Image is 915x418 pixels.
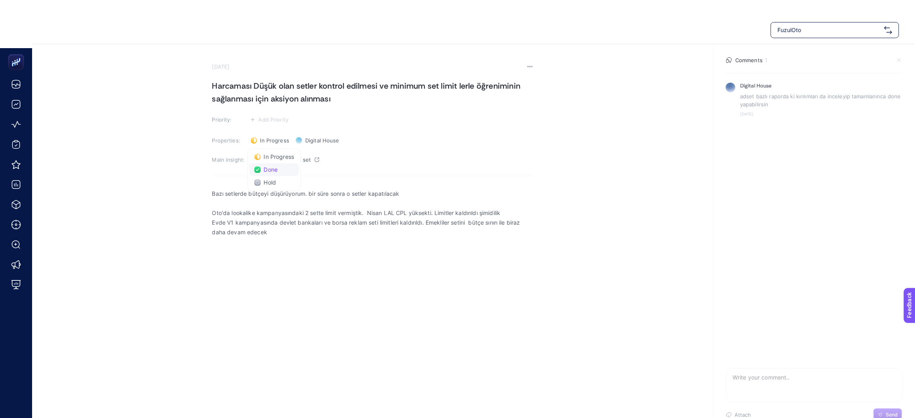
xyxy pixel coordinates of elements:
[264,154,294,160] span: In Progress
[777,26,881,34] span: FuzulOto
[212,189,533,199] p: Bazı setlerde bütçeyi düşürüyorum. bir süre sonra o setler kapatılacak
[740,83,772,89] h5: Digital House
[734,412,751,418] span: Attach
[212,79,533,105] h1: Harcaması Düşük olan setler kontrol edilmesi ve minimum set limit lerle öğreniminin sağlanması iç...
[212,137,246,144] h3: Properties:
[735,57,763,63] h4: Comments
[248,115,291,124] button: Add Priority
[212,156,246,163] h3: Main insight:
[765,57,767,63] data: 1
[212,184,533,344] div: Rich Text Editor. Editing area: main
[740,92,902,108] p: adset bazlı raporda ki kırılımları da inceleyip tamamlanınca done yapabilirsin
[264,179,276,186] span: Hold
[260,137,289,144] span: In Progress
[259,116,289,123] span: Add Priority
[212,116,246,123] h3: Priority:
[884,26,892,34] img: svg%3e
[264,166,278,173] span: Done
[5,2,30,9] span: Feedback
[212,208,533,218] p: Oto'da lookalike kampanyasındaki 2 sette limit vermiştik. Nisan LAL CPL yüksekti. Limitler kaldır...
[212,63,230,70] time: [DATE]
[740,112,902,116] time: [DATE]
[886,412,898,418] span: Send
[212,218,533,237] p: Evde V1 kampanyasında devlet bankaları ve borsa reklam seti limitleri kaldırıldı. Emekliler setin...
[305,137,339,144] span: Digital House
